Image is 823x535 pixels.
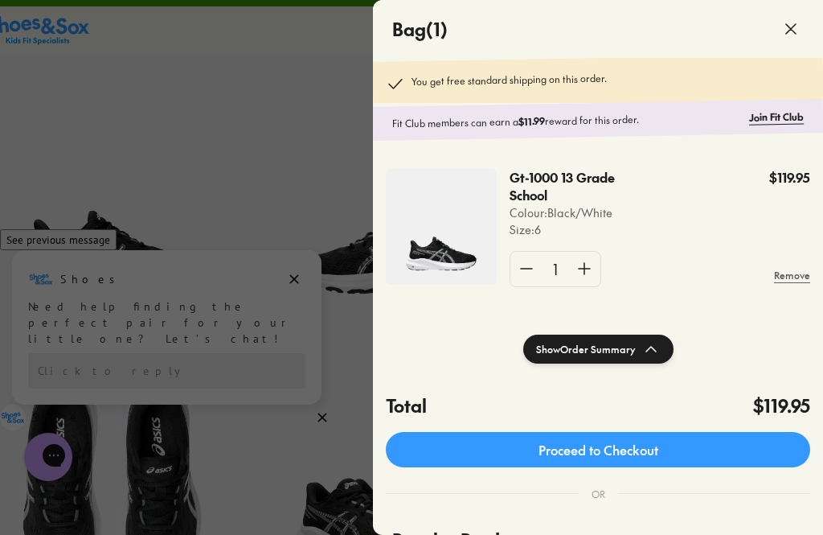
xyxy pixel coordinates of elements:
[8,6,56,54] button: Gorgias live chat
[32,183,96,199] h3: Shoes
[386,393,427,419] h4: Total
[283,41,305,64] button: Dismiss campaign
[510,204,656,221] p: Colour: Black/White
[523,335,674,364] button: ShowOrder Summary
[12,23,321,178] div: Campaign message
[518,114,545,128] b: $11.99
[749,109,804,125] a: Join Fit Club
[411,71,607,93] p: You get free standard shipping on this order.
[392,16,448,43] h4: Bag ( 1 )
[28,39,54,65] img: Shoes logo
[28,72,305,120] div: Need help finding the perfect pair for your little one? Let’s chat!
[311,179,334,202] button: Dismiss campaign
[386,169,497,285] img: 4-522494.jpg
[12,39,321,120] div: Message from Shoes. Need help finding the perfect pair for your little one? Let’s chat!
[769,169,810,187] p: $119.95
[510,221,656,238] p: Size : 6
[60,44,124,60] h3: Shoes
[579,474,618,514] div: OR
[543,252,568,286] div: 1
[28,126,305,162] div: Reply to the campaigns
[386,432,810,467] a: Proceed to Checkout
[392,110,743,131] p: Fit Club members can earn a reward for this order.
[510,169,627,204] p: Gt-1000 13 Grade School
[6,6,110,20] span: See previous message
[753,393,810,419] h4: $119.95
